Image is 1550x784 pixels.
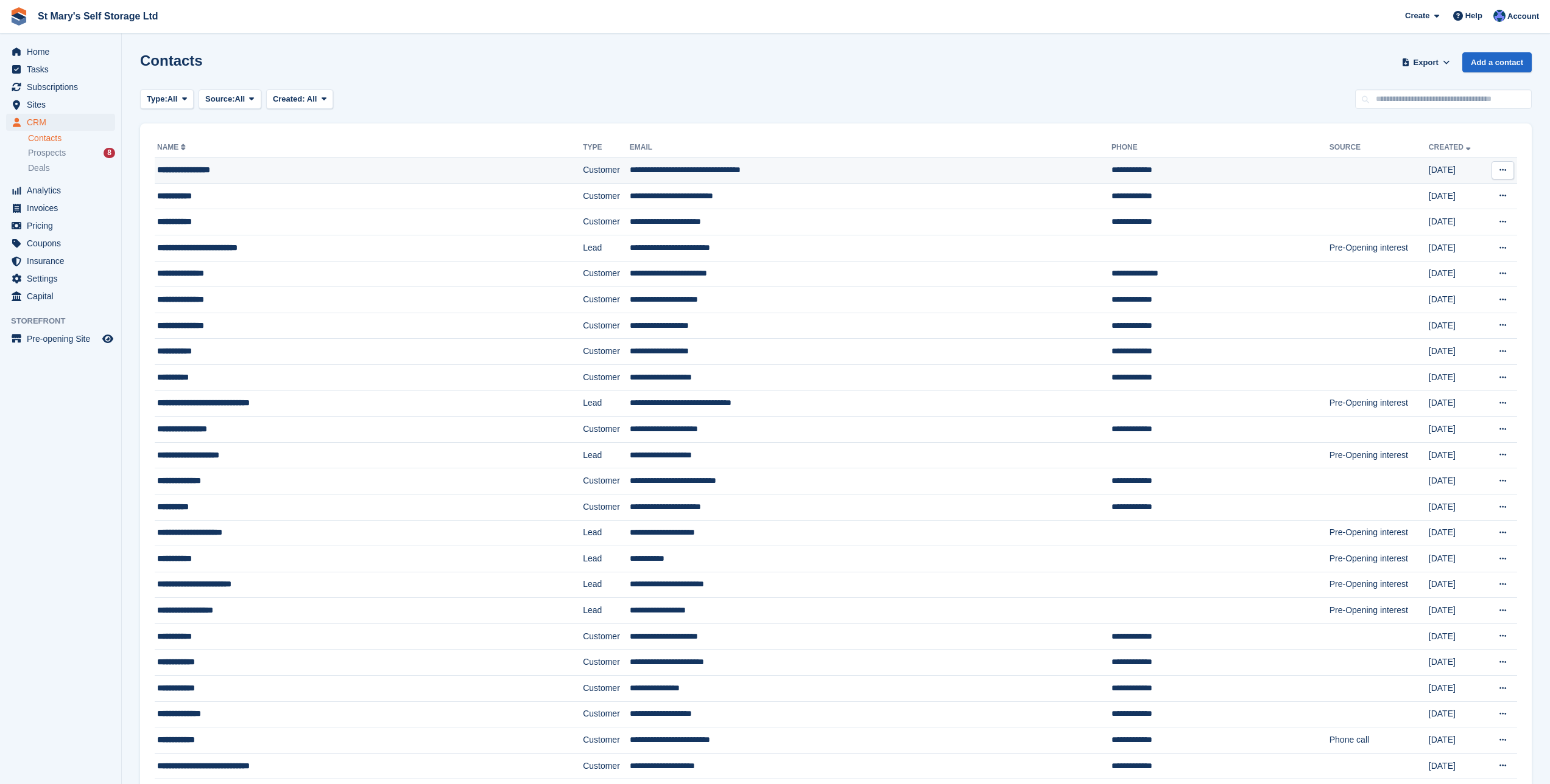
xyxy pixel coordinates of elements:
span: Pricing [27,217,100,234]
th: Source [1330,138,1429,158]
td: [DATE] [1429,313,1485,339]
td: [DATE] [1429,417,1485,443]
td: [DATE] [1429,183,1485,209]
td: [DATE] [1429,572,1485,598]
td: Lead [583,572,630,598]
span: Export [1414,57,1439,69]
a: menu [6,43,115,60]
td: [DATE] [1429,727,1485,754]
span: Deals [28,162,50,174]
td: Customer [583,417,630,443]
td: [DATE] [1429,598,1485,624]
td: [DATE] [1429,158,1485,184]
span: Storefront [11,315,121,327]
td: Pre-Opening interest [1330,520,1429,546]
a: Add a contact [1462,52,1532,72]
td: [DATE] [1429,753,1485,779]
h1: Contacts [140,52,203,69]
td: [DATE] [1429,209,1485,235]
td: Pre-Opening interest [1330,572,1429,598]
span: All [167,93,178,105]
span: CRM [27,114,100,131]
a: menu [6,217,115,234]
td: Customer [583,701,630,727]
td: [DATE] [1429,287,1485,313]
td: Lead [583,235,630,261]
a: Contacts [28,133,115,144]
a: Name [157,143,188,151]
td: Customer [583,287,630,313]
span: Help [1465,10,1482,22]
td: Lead [583,520,630,546]
a: menu [6,199,115,217]
button: Source: All [199,89,261,109]
td: Customer [583,468,630,494]
th: Phone [1111,138,1330,158]
div: 8 [104,148,115,158]
td: [DATE] [1429,623,1485,650]
button: Type: All [140,89,194,109]
td: Lead [583,442,630,468]
a: Deals [28,162,115,175]
img: stora-icon-8386f47178a22dfd0bd8f6a31ec36ba5ce8667c1dd55bd0f319d3a0aa187defe.svg [10,7,28,26]
a: menu [6,330,115,347]
td: Pre-Opening interest [1330,235,1429,261]
td: Customer [583,261,630,287]
td: [DATE] [1429,364,1485,390]
td: Pre-Opening interest [1330,598,1429,624]
a: menu [6,78,115,95]
td: Customer [583,623,630,650]
td: Customer [583,650,630,676]
span: Analytics [27,182,100,199]
span: Prospects [28,147,66,159]
button: Export [1399,52,1453,72]
td: [DATE] [1429,546,1485,572]
td: [DATE] [1429,650,1485,676]
td: Customer [583,364,630,390]
span: Subscriptions [27,78,100,95]
span: Source: [205,93,234,105]
th: Type [583,138,630,158]
span: Capital [27,288,100,305]
a: Created [1429,143,1473,151]
td: Customer [583,494,630,520]
span: Create [1405,10,1429,22]
a: menu [6,182,115,199]
span: Tasks [27,61,100,78]
a: menu [6,235,115,252]
td: Pre-Opening interest [1330,442,1429,468]
td: Lead [583,546,630,572]
td: [DATE] [1429,468,1485,494]
td: [DATE] [1429,339,1485,365]
td: [DATE] [1429,701,1485,727]
span: Sites [27,96,100,113]
td: Pre-Opening interest [1330,390,1429,417]
a: menu [6,96,115,113]
a: Preview store [100,331,115,346]
span: Created: [273,94,305,103]
td: [DATE] [1429,494,1485,520]
span: Insurance [27,252,100,269]
td: [DATE] [1429,442,1485,468]
td: Pre-Opening interest [1330,546,1429,572]
td: [DATE] [1429,235,1485,261]
span: Invoices [27,199,100,217]
a: menu [6,288,115,305]
a: menu [6,270,115,287]
td: Customer [583,313,630,339]
span: All [235,93,245,105]
td: Lead [583,390,630,417]
th: Email [630,138,1111,158]
td: Customer [583,753,630,779]
td: [DATE] [1429,261,1485,287]
td: Lead [583,598,630,624]
span: Settings [27,270,100,287]
span: All [307,94,317,103]
span: Account [1507,10,1539,23]
a: menu [6,61,115,78]
td: Customer [583,183,630,209]
td: Customer [583,209,630,235]
button: Created: All [266,89,333,109]
td: Customer [583,727,630,754]
td: [DATE] [1429,520,1485,546]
